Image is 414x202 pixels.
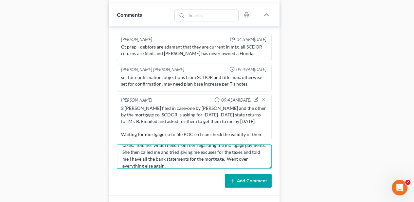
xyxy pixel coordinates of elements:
[121,67,184,73] div: [PERSON_NAME] [PERSON_NAME]
[236,36,266,43] span: 04:56PM[DATE]
[121,97,152,104] div: [PERSON_NAME]
[121,74,267,87] div: set for confirmation, objections from SCDOR and title max. otherwise set for confirmation, may ne...
[221,97,251,103] span: 09:43AM[DATE]
[225,174,272,188] button: Add Comment
[405,180,410,185] span: 2
[117,11,142,18] span: Comments
[121,36,152,43] div: [PERSON_NAME]
[392,180,407,195] iframe: Intercom live chat
[187,10,239,21] input: Search...
[121,44,267,57] div: Ct prep - debtors are adamant that they are current in mtg, all SCDOR returns are filed, and [PER...
[236,67,266,73] span: 09:49AM[DATE]
[121,105,267,144] div: 2 [PERSON_NAME] filed in case-one by [PERSON_NAME] and the other by the mortgage co. SCDOR is ask...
